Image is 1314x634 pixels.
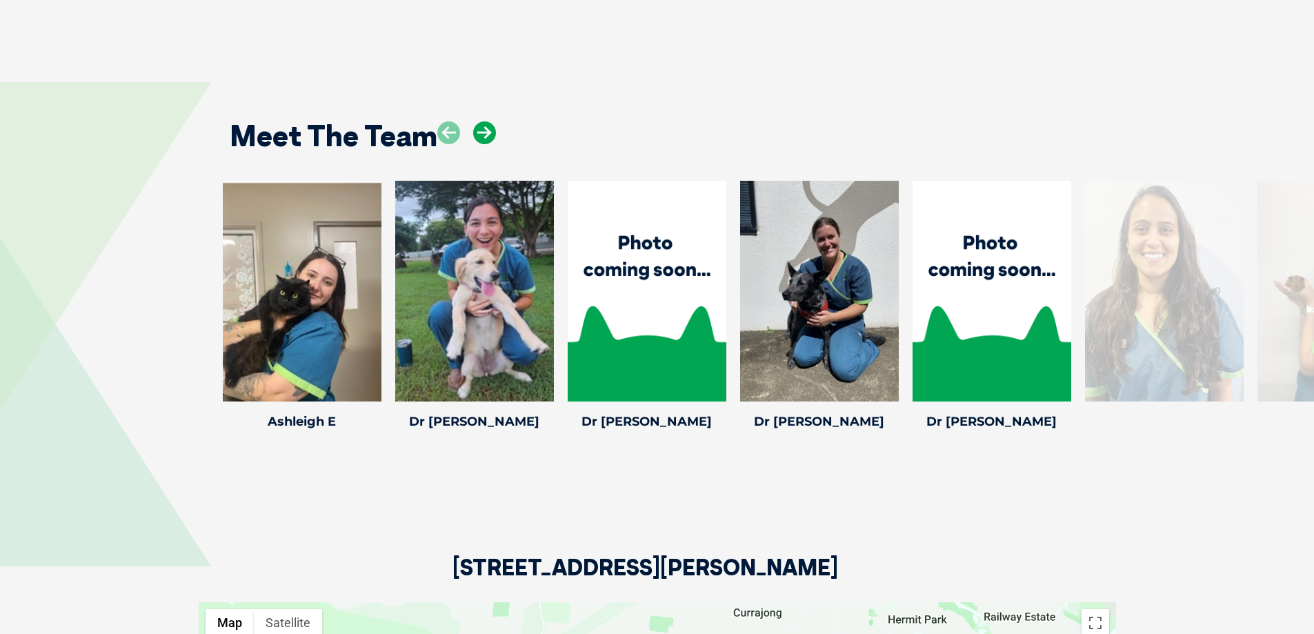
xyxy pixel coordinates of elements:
[230,121,437,150] h2: Meet The Team
[740,415,899,428] h4: Dr [PERSON_NAME]
[452,556,838,602] h2: [STREET_ADDRESS][PERSON_NAME]
[395,415,554,428] h4: Dr [PERSON_NAME]
[223,415,381,428] h4: Ashleigh E
[568,415,726,428] h4: Dr [PERSON_NAME]
[913,415,1071,428] h4: Dr [PERSON_NAME]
